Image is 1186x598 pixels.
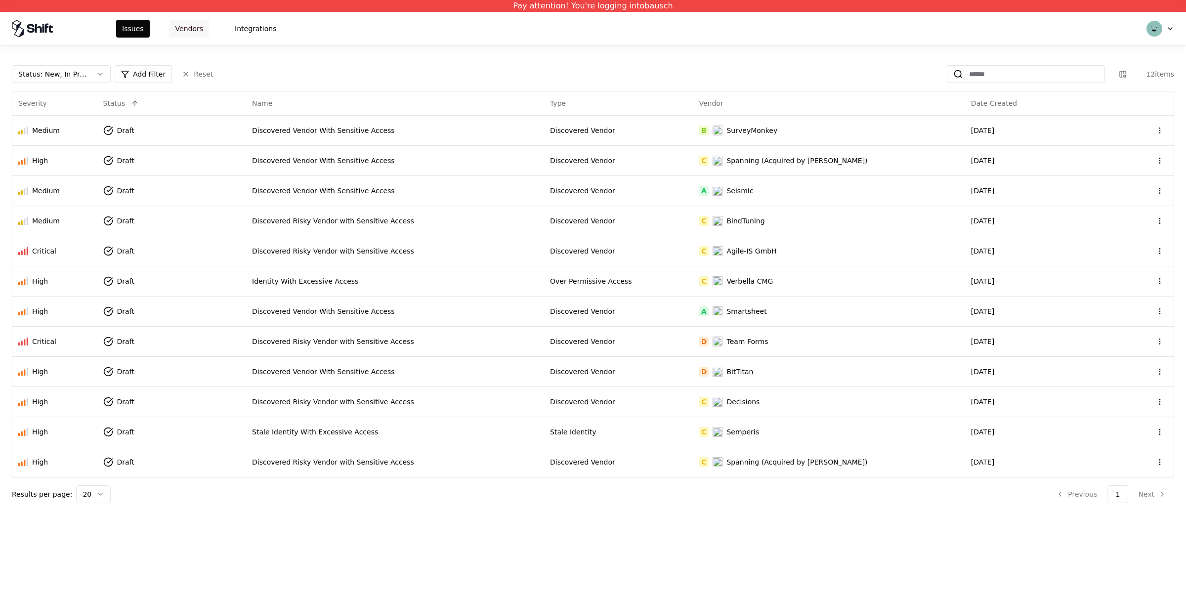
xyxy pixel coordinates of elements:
[713,276,722,286] img: Verbella CMG
[971,427,1108,437] div: [DATE]
[726,367,753,377] div: BitTitan
[550,427,687,437] div: Stale Identity
[726,216,764,226] div: BindTuning
[117,126,134,135] div: Draft
[1107,485,1128,503] button: 1
[18,69,88,79] div: Status : New, In Progress, Draft
[117,186,134,196] div: Draft
[117,397,134,407] div: Draft
[169,20,209,38] button: Vendors
[229,20,282,38] button: Integrations
[713,367,722,377] img: BitTitan
[252,186,538,196] div: Discovered Vendor With Sensitive Access
[117,246,134,256] div: Draft
[699,367,709,377] div: D
[252,276,538,286] div: Identity With Excessive Access
[252,457,538,467] div: Discovered Risky Vendor with Sensitive Access
[252,156,538,166] div: Discovered Vendor With Sensitive Access
[713,457,722,467] img: Spanning (Acquired by Kaseya)
[699,98,723,108] div: Vendor
[699,276,709,286] div: C
[103,393,152,411] button: Draft
[713,306,722,316] img: Smartsheet
[550,126,687,135] div: Discovered Vendor
[103,272,152,290] button: Draft
[726,156,867,166] div: Spanning (Acquired by [PERSON_NAME])
[32,156,48,166] div: High
[726,276,773,286] div: Verbella CMG
[103,423,152,441] button: Draft
[176,65,219,83] button: Reset
[103,122,152,139] button: Draft
[713,186,722,196] img: Seismic
[971,126,1108,135] div: [DATE]
[713,216,722,226] img: BindTuning
[252,427,538,437] div: Stale Identity With Excessive Access
[117,156,134,166] div: Draft
[1048,485,1174,503] nav: pagination
[971,367,1108,377] div: [DATE]
[32,367,48,377] div: High
[971,98,1017,108] div: Date Created
[550,186,687,196] div: Discovered Vendor
[252,246,538,256] div: Discovered Risky Vendor with Sensitive Access
[971,276,1108,286] div: [DATE]
[32,397,48,407] div: High
[117,337,134,346] div: Draft
[699,186,709,196] div: A
[252,216,538,226] div: Discovered Risky Vendor with Sensitive Access
[103,212,152,230] button: Draft
[32,186,60,196] div: Medium
[117,367,134,377] div: Draft
[103,242,152,260] button: Draft
[971,186,1108,196] div: [DATE]
[971,246,1108,256] div: [DATE]
[726,337,768,346] div: Team Forms
[252,337,538,346] div: Discovered Risky Vendor with Sensitive Access
[971,457,1108,467] div: [DATE]
[699,306,709,316] div: A
[103,182,152,200] button: Draft
[971,397,1108,407] div: [DATE]
[726,186,753,196] div: Seismic
[252,126,538,135] div: Discovered Vendor With Sensitive Access
[713,246,722,256] img: Agile-IS GmbH
[699,216,709,226] div: C
[103,453,152,471] button: Draft
[117,276,134,286] div: Draft
[32,337,56,346] div: Critical
[699,397,709,407] div: C
[550,246,687,256] div: Discovered Vendor
[32,457,48,467] div: High
[103,333,152,350] button: Draft
[32,126,60,135] div: Medium
[103,302,152,320] button: Draft
[726,306,766,316] div: Smartsheet
[699,156,709,166] div: C
[103,98,126,108] div: Status
[699,246,709,256] div: C
[550,397,687,407] div: Discovered Vendor
[699,457,709,467] div: C
[252,397,538,407] div: Discovered Risky Vendor with Sensitive Access
[103,152,152,170] button: Draft
[32,216,60,226] div: Medium
[713,397,722,407] img: Decisions
[117,457,134,467] div: Draft
[713,126,722,135] img: SurveyMonkey
[32,246,56,256] div: Critical
[12,489,72,499] p: Results per page:
[550,98,566,108] div: Type
[726,427,759,437] div: Semperis
[117,427,134,437] div: Draft
[713,427,722,437] img: Semperis
[252,98,272,108] div: Name
[713,337,722,346] img: Team Forms
[18,98,47,108] div: Severity
[550,276,687,286] div: Over Permissive Access
[32,276,48,286] div: High
[971,156,1108,166] div: [DATE]
[115,65,172,83] button: Add Filter
[550,337,687,346] div: Discovered Vendor
[550,457,687,467] div: Discovered Vendor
